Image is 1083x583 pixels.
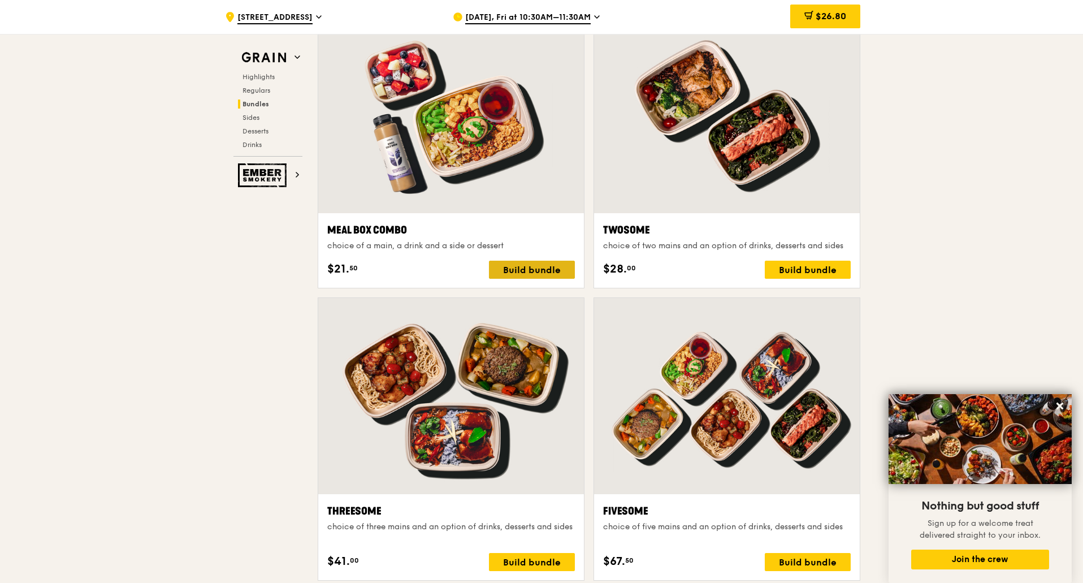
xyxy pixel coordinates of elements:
img: DSC07876-Edit02-Large.jpeg [889,394,1072,484]
div: choice of two mains and an option of drinks, desserts and sides [603,240,851,252]
span: Drinks [242,141,262,149]
span: Sides [242,114,259,122]
span: Desserts [242,127,268,135]
span: 00 [350,556,359,565]
div: Build bundle [489,553,575,571]
span: Regulars [242,87,270,94]
span: $41. [327,553,350,570]
span: Highlights [242,73,275,81]
button: Join the crew [911,550,1049,569]
span: 50 [625,556,634,565]
div: Build bundle [489,261,575,279]
span: $67. [603,553,625,570]
span: 50 [349,264,358,273]
span: Nothing but good stuff [921,499,1039,513]
img: Ember Smokery web logo [238,163,290,187]
span: [DATE], Fri at 10:30AM–11:30AM [465,12,591,24]
span: $21. [327,261,349,278]
div: choice of a main, a drink and a side or dessert [327,240,575,252]
div: Build bundle [765,553,851,571]
span: Sign up for a welcome treat delivered straight to your inbox. [920,519,1041,540]
div: Threesome [327,503,575,519]
div: Twosome [603,222,851,238]
span: $28. [603,261,627,278]
span: Bundles [242,100,269,108]
div: Build bundle [765,261,851,279]
button: Close [1051,397,1069,415]
img: Grain web logo [238,47,290,68]
div: Meal Box Combo [327,222,575,238]
div: choice of three mains and an option of drinks, desserts and sides [327,521,575,533]
span: 00 [627,264,636,273]
div: Fivesome [603,503,851,519]
span: [STREET_ADDRESS] [237,12,313,24]
span: $26.80 [816,11,846,21]
div: choice of five mains and an option of drinks, desserts and sides [603,521,851,533]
